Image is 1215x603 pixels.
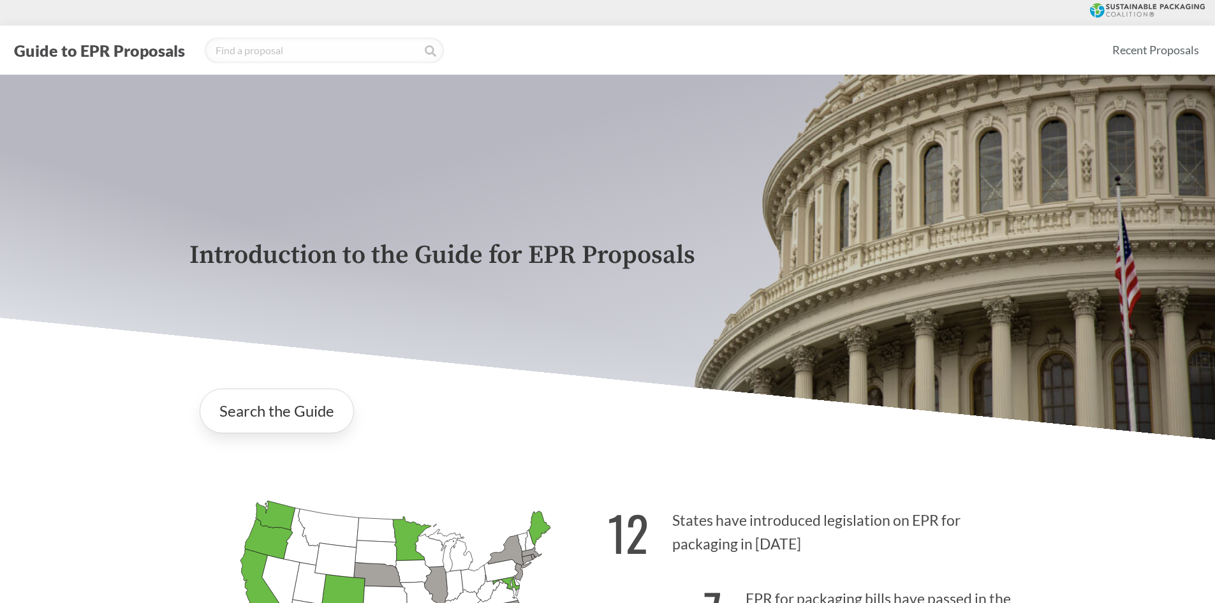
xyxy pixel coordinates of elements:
[608,497,649,568] strong: 12
[10,40,189,61] button: Guide to EPR Proposals
[189,241,1026,270] p: Introduction to the Guide for EPR Proposals
[205,38,444,63] input: Find a proposal
[200,389,354,433] a: Search the Guide
[608,489,1026,568] p: States have introduced legislation on EPR for packaging in [DATE]
[1107,36,1205,64] a: Recent Proposals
